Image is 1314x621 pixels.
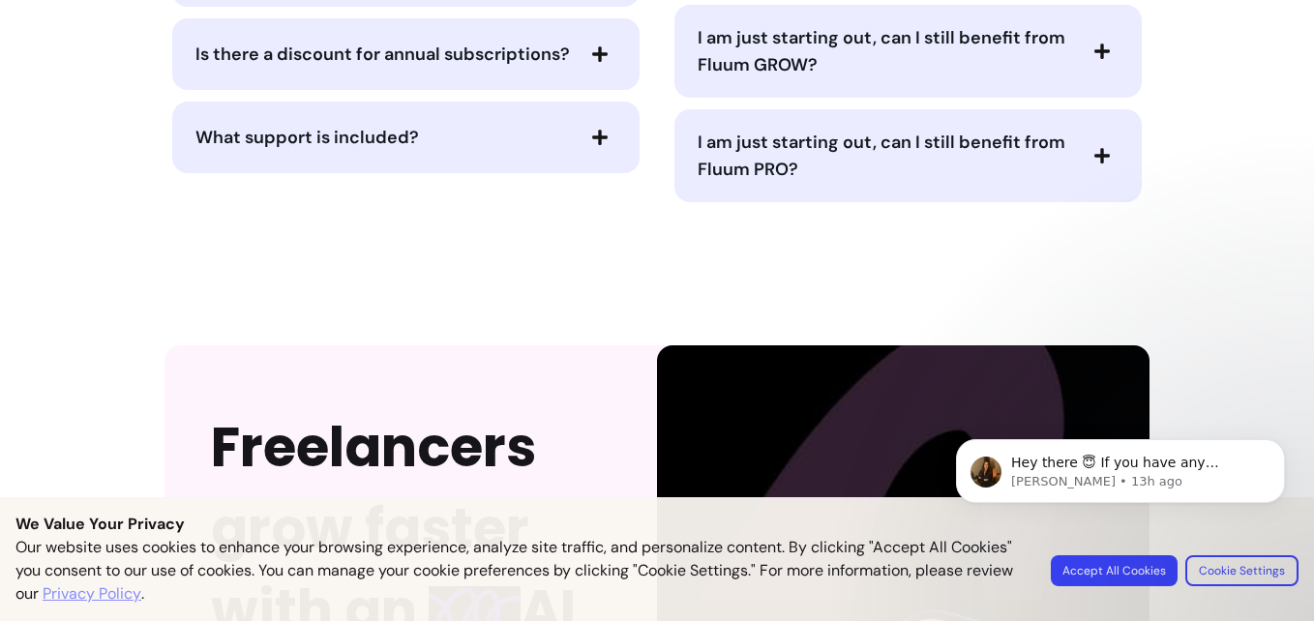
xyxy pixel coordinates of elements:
[698,129,1119,183] button: I am just starting out, can I still benefit from Fluum PRO?
[698,131,1065,181] span: I am just starting out, can I still benefit from Fluum PRO?
[698,26,1065,76] span: I am just starting out, can I still benefit from Fluum GROW?
[43,582,141,606] a: Privacy Policy
[15,536,1028,606] p: Our website uses cookies to enhance your browsing experience, analyze site traffic, and personali...
[195,121,616,154] button: What support is included?
[195,126,419,149] span: What support is included?
[15,513,1299,536] p: We Value Your Privacy
[195,38,616,71] button: Is there a discount for annual subscriptions?
[698,24,1119,78] button: I am just starting out, can I still benefit from Fluum GROW?
[927,399,1314,611] iframe: Intercom notifications message
[195,43,570,66] span: Is there a discount for annual subscriptions?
